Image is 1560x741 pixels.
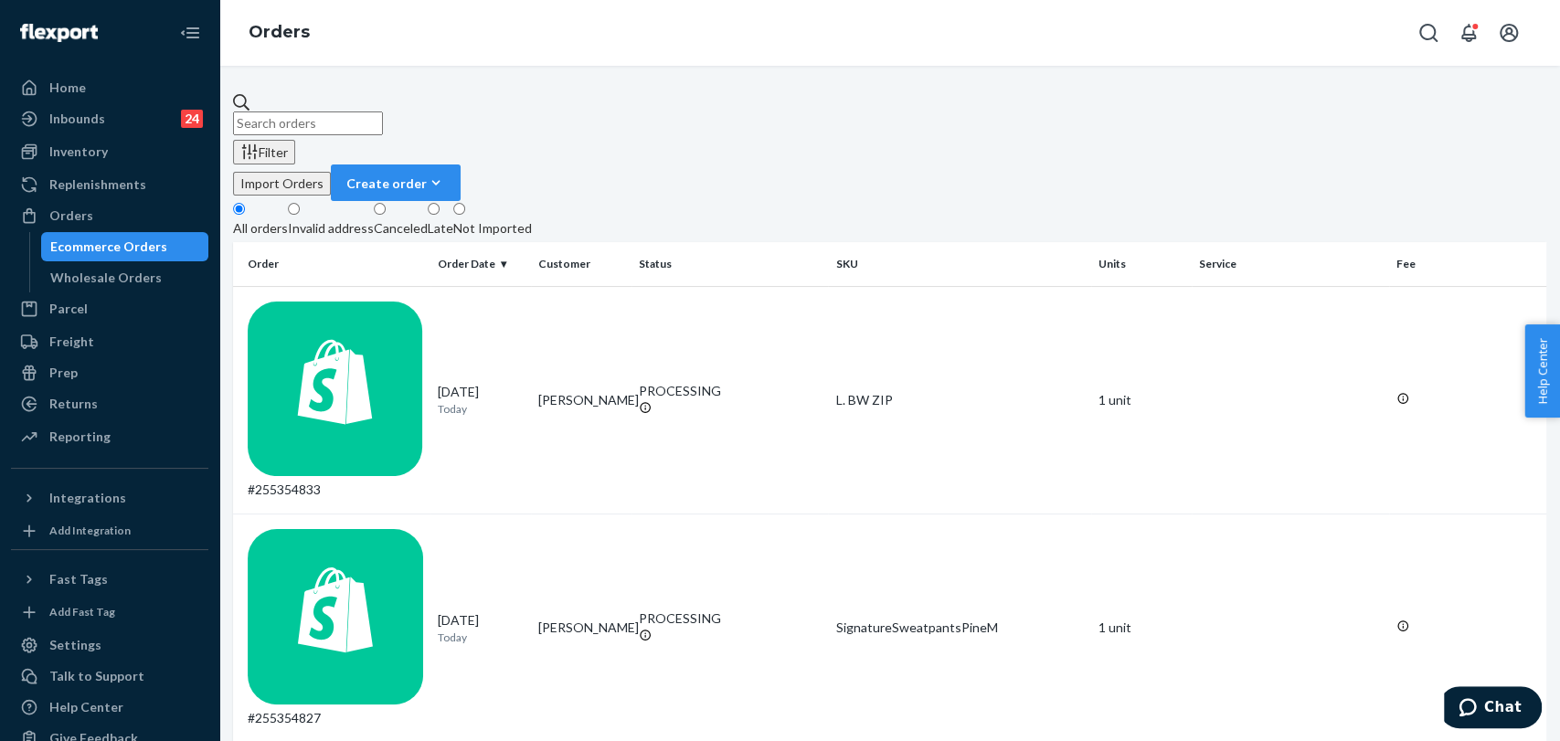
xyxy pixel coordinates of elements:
[438,611,524,645] div: [DATE]
[11,565,208,594] button: Fast Tags
[428,219,453,238] div: Late
[49,428,111,446] div: Reporting
[374,203,386,215] input: Canceled
[181,110,203,128] div: 24
[374,219,428,238] div: Canceled
[438,401,524,417] p: Today
[1192,242,1389,286] th: Service
[1410,15,1447,51] button: Open Search Box
[248,302,423,500] div: #255354833
[11,662,208,691] button: Talk to Support
[438,383,524,417] div: [DATE]
[233,140,295,164] button: Filter
[172,15,208,51] button: Close Navigation
[428,203,440,215] input: Late
[233,219,288,238] div: All orders
[631,242,829,286] th: Status
[49,206,93,225] div: Orders
[11,483,208,513] button: Integrations
[11,201,208,230] a: Orders
[1389,242,1546,286] th: Fee
[331,164,461,201] button: Create order
[11,520,208,542] a: Add Integration
[11,358,208,387] a: Prep
[49,636,101,654] div: Settings
[11,327,208,356] a: Freight
[11,389,208,418] a: Returns
[1524,324,1560,418] button: Help Center
[11,294,208,323] a: Parcel
[11,693,208,722] a: Help Center
[249,22,310,42] a: Orders
[531,286,631,514] td: [PERSON_NAME]
[49,570,108,588] div: Fast Tags
[11,104,208,133] a: Inbounds24
[49,175,146,194] div: Replenishments
[49,604,115,619] div: Add Fast Tag
[835,619,1083,637] div: SignatureSweatpantsPineM
[1444,686,1542,732] iframe: Opens a widget where you can chat to one of our agents
[49,364,78,382] div: Prep
[233,242,430,286] th: Order
[49,333,94,351] div: Freight
[49,523,131,538] div: Add Integration
[11,630,208,660] a: Settings
[49,79,86,97] div: Home
[49,489,126,507] div: Integrations
[11,422,208,451] a: Reporting
[50,269,162,287] div: Wholesale Orders
[49,143,108,161] div: Inventory
[233,172,331,196] button: Import Orders
[49,110,105,128] div: Inbounds
[49,300,88,318] div: Parcel
[288,203,300,215] input: Invalid address
[453,219,532,238] div: Not Imported
[49,667,144,685] div: Talk to Support
[234,6,324,59] ol: breadcrumbs
[11,601,208,623] a: Add Fast Tag
[1091,286,1192,514] td: 1 unit
[430,242,531,286] th: Order Date
[346,174,445,193] div: Create order
[639,382,822,400] div: PROCESSING
[11,170,208,199] a: Replenishments
[49,395,98,413] div: Returns
[1450,15,1487,51] button: Open notifications
[233,111,383,135] input: Search orders
[288,219,374,238] div: Invalid address
[1091,242,1192,286] th: Units
[41,232,209,261] a: Ecommerce Orders
[248,529,423,727] div: #255354827
[11,137,208,166] a: Inventory
[453,203,465,215] input: Not Imported
[49,698,123,716] div: Help Center
[1491,15,1527,51] button: Open account menu
[41,263,209,292] a: Wholesale Orders
[233,203,245,215] input: All orders
[240,143,288,162] div: Filter
[20,24,98,42] img: Flexport logo
[438,630,524,645] p: Today
[835,391,1083,409] div: L. BW ZIP
[538,256,624,271] div: Customer
[639,609,822,628] div: PROCESSING
[50,238,167,256] div: Ecommerce Orders
[11,73,208,102] a: Home
[828,242,1090,286] th: SKU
